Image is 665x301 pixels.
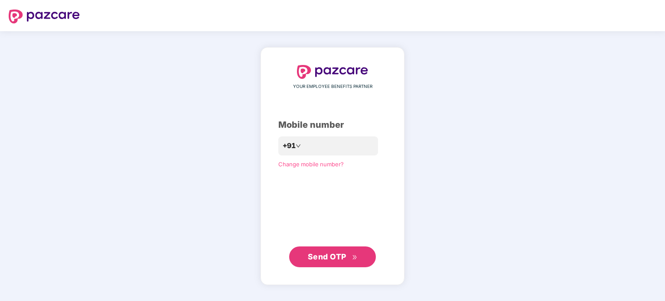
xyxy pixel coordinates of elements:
[308,252,346,261] span: Send OTP
[9,10,80,23] img: logo
[283,140,296,151] span: +91
[293,83,372,90] span: YOUR EMPLOYEE BENEFITS PARTNER
[296,143,301,149] span: down
[278,118,387,132] div: Mobile number
[278,161,344,168] a: Change mobile number?
[289,246,376,267] button: Send OTPdouble-right
[352,255,358,260] span: double-right
[297,65,368,79] img: logo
